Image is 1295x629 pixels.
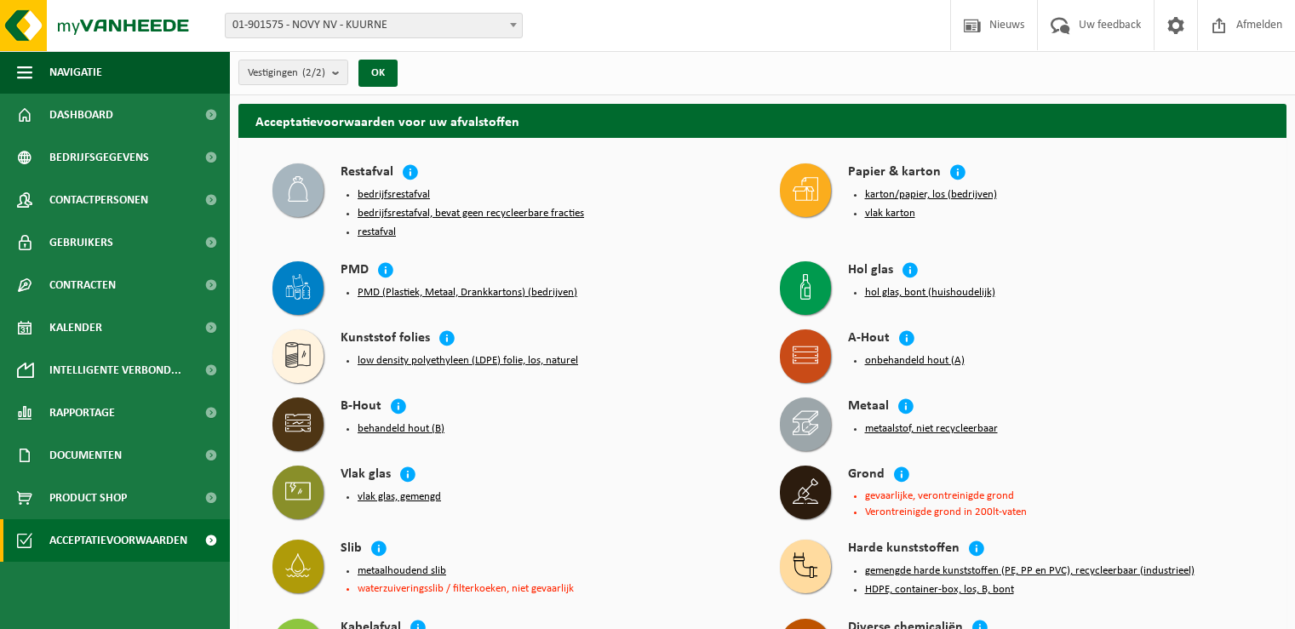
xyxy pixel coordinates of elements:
button: gemengde harde kunststoffen (PE, PP en PVC), recycleerbaar (industrieel) [865,564,1195,578]
span: Gebruikers [49,221,113,264]
h4: Slib [341,540,362,559]
h2: Acceptatievoorwaarden voor uw afvalstoffen [238,104,1286,137]
span: 01-901575 - NOVY NV - KUURNE [226,14,522,37]
button: hol glas, bont (huishoudelijk) [865,286,995,300]
button: behandeld hout (B) [358,422,444,436]
h4: Grond [848,466,885,485]
span: Product Shop [49,477,127,519]
button: onbehandeld hout (A) [865,354,965,368]
li: waterzuiveringsslib / filterkoeken, niet gevaarlijk [358,583,746,594]
button: vlak glas, gemengd [358,490,441,504]
button: PMD (Plastiek, Metaal, Drankkartons) (bedrijven) [358,286,577,300]
span: Bedrijfsgegevens [49,136,149,179]
h4: B-Hout [341,397,381,417]
h4: Vlak glas [341,466,391,485]
button: bedrijfsrestafval, bevat geen recycleerbare fracties [358,207,584,220]
button: HDPE, container-box, los, B, bont [865,583,1014,597]
span: Contactpersonen [49,179,148,221]
li: gevaarlijke, verontreinigde grond [865,490,1253,501]
h4: Metaal [848,397,889,417]
h4: Harde kunststoffen [848,540,960,559]
span: Dashboard [49,94,113,136]
span: Navigatie [49,51,102,94]
h4: Restafval [341,163,393,183]
span: Vestigingen [248,60,325,86]
button: bedrijfsrestafval [358,188,430,202]
button: low density polyethyleen (LDPE) folie, los, naturel [358,354,578,368]
button: Vestigingen(2/2) [238,60,348,85]
h4: Papier & karton [848,163,941,183]
count: (2/2) [302,67,325,78]
button: metaalhoudend slib [358,564,446,578]
span: Documenten [49,434,122,477]
li: Verontreinigde grond in 200lt-vaten [865,506,1253,517]
span: Intelligente verbond... [49,349,181,392]
button: metaalstof, niet recycleerbaar [865,422,998,436]
span: Rapportage [49,392,115,434]
span: Acceptatievoorwaarden [49,519,187,562]
button: OK [358,60,398,87]
span: Kalender [49,306,102,349]
span: 01-901575 - NOVY NV - KUURNE [225,13,523,38]
h4: Kunststof folies [341,329,430,349]
h4: Hol glas [848,261,893,281]
h4: A-Hout [848,329,890,349]
button: karton/papier, los (bedrijven) [865,188,997,202]
button: vlak karton [865,207,915,220]
h4: PMD [341,261,369,281]
button: restafval [358,226,396,239]
span: Contracten [49,264,116,306]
